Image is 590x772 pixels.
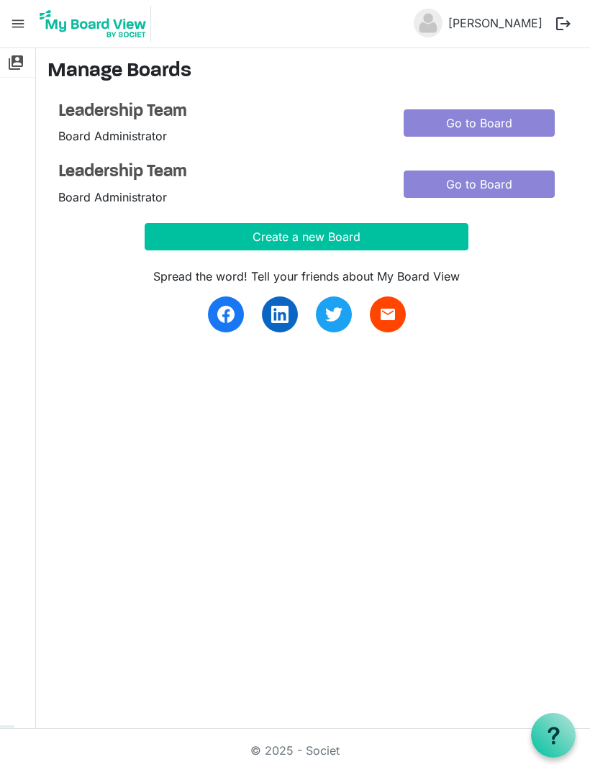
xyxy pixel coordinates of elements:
a: Go to Board [404,171,555,198]
img: linkedin.svg [271,306,289,323]
span: email [379,306,396,323]
img: twitter.svg [325,306,342,323]
div: Spread the word! Tell your friends about My Board View [145,268,468,285]
span: Board Administrator [58,190,167,204]
a: © 2025 - Societ [250,743,340,758]
img: no-profile-picture.svg [414,9,442,37]
a: [PERSON_NAME] [442,9,548,37]
span: switch_account [7,48,24,77]
a: Go to Board [404,109,555,137]
button: logout [548,9,578,39]
img: facebook.svg [217,306,235,323]
a: Leadership Team [58,162,382,183]
a: Leadership Team [58,101,382,122]
a: email [370,296,406,332]
span: menu [4,10,32,37]
button: Create a new Board [145,223,468,250]
span: Board Administrator [58,129,167,143]
img: My Board View Logo [35,6,151,42]
h3: Manage Boards [47,60,578,84]
a: My Board View Logo [35,6,157,42]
